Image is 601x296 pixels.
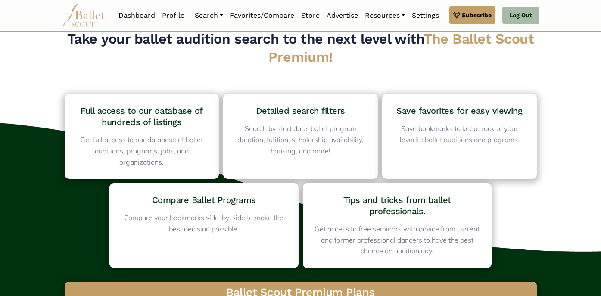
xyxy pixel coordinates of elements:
h4: Save favorites for easy viewing [393,105,526,116]
a: Resources [361,6,408,25]
span: The Ballet Scout Premium! [268,31,534,65]
h4: Detailed search filters [234,105,367,116]
p: Search by start date, ballet program duration, tutition, scholarship availability, housing, and m... [234,123,367,156]
p: Get full access to our database of ballet auditions, programs, jobs, and organizations. [76,134,208,168]
a: Store [298,6,323,25]
p: Compare your bookmarks side-by-side to make the best decision possible. [121,212,287,234]
h4: Tips and tricks from ballet professionals. [314,194,480,217]
h4: Compare Ballet Programs [121,194,287,206]
a: Log Out [502,7,539,24]
h2: Take your ballet audition search to the next level with [60,30,541,66]
span: Subscribe [462,10,492,20]
a: Dashboard [115,6,159,25]
a: Profile [159,6,188,25]
a: Search [191,6,227,25]
h4: Full access to our database of hundreds of listings [76,105,208,128]
a: Settings [408,6,442,25]
img: gem.svg [453,10,460,20]
p: Save bookmarks to keep track of your favorite ballet auditions and programs. [393,123,526,145]
a: Subscribe [449,6,495,24]
a: Favorites/Compare [227,6,298,25]
p: Get access to free seminars with advice from current and former professional dancers to have the ... [314,224,480,257]
a: Advertise [323,6,361,25]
